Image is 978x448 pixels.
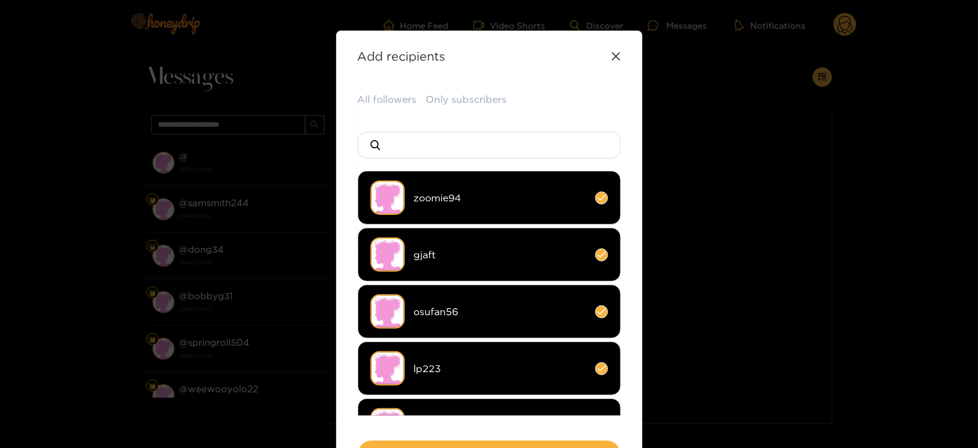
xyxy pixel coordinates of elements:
[414,362,586,376] span: lp223
[371,294,405,329] img: no-avatar.png
[358,92,417,106] button: All followers
[414,305,586,319] span: osufan56
[371,351,405,386] img: no-avatar.png
[414,191,586,205] span: zoomie94
[371,181,405,215] img: no-avatar.png
[358,49,446,63] strong: Add recipients
[426,92,507,106] button: Only subscribers
[371,408,405,442] img: no-avatar.png
[414,248,586,262] span: gjaft
[371,237,405,272] img: no-avatar.png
